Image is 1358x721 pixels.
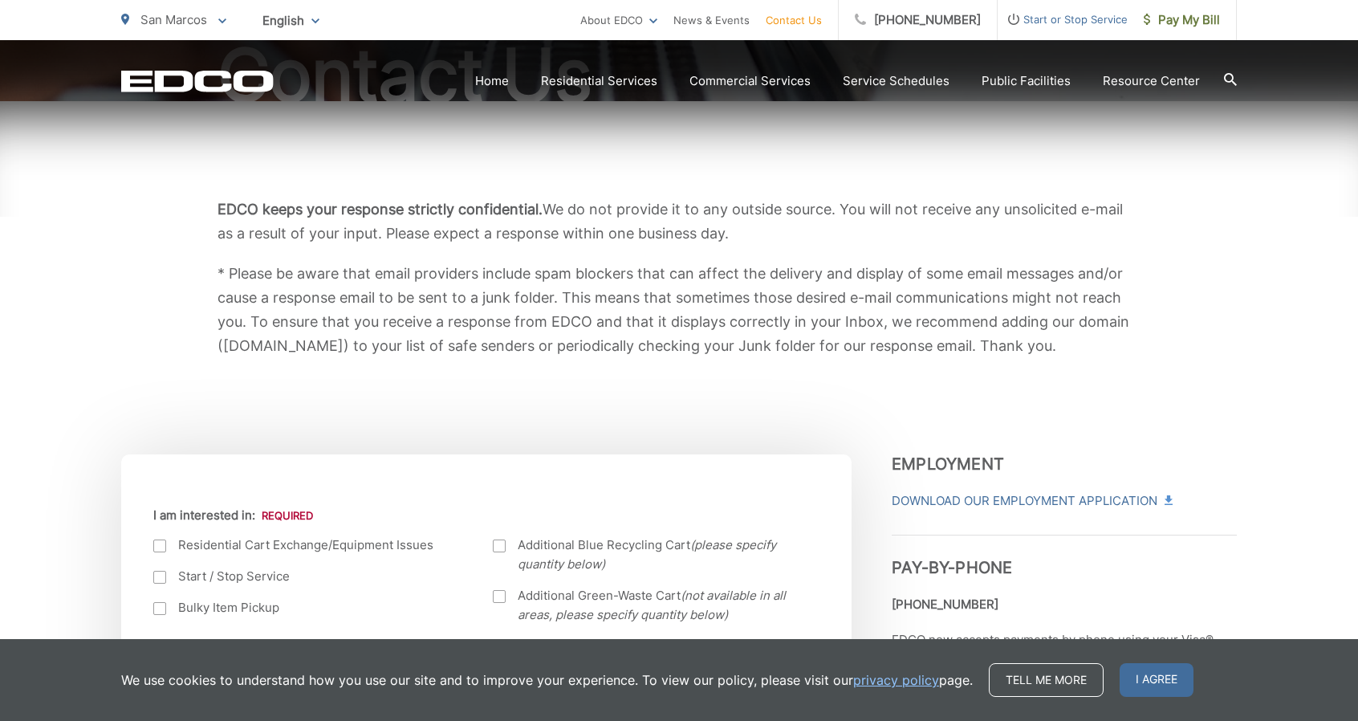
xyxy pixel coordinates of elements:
[218,201,543,218] b: EDCO keeps your response strictly confidential.
[121,670,973,690] p: We use cookies to understand how you use our site and to improve your experience. To view our pol...
[518,537,776,572] em: (please specify quantity below)
[673,10,750,30] a: News & Events
[153,567,461,586] label: Start / Stop Service
[892,454,1237,474] h3: Employment
[892,535,1237,577] h3: Pay-by-Phone
[250,6,331,35] span: English
[580,10,657,30] a: About EDCO
[475,71,509,91] a: Home
[121,70,274,92] a: EDCD logo. Return to the homepage.
[766,10,822,30] a: Contact Us
[541,71,657,91] a: Residential Services
[689,71,811,91] a: Commercial Services
[892,630,1237,707] p: EDCO now accepts payments by phone using your Visa®, MasterCard® or Electronic Check, 24 hours a ...
[518,536,800,574] span: Additional Blue Recycling Cart
[892,491,1171,511] a: Download Our Employment Application
[843,71,949,91] a: Service Schedules
[518,588,786,622] em: (not available in all areas, please specify quantity below)
[982,71,1071,91] a: Public Facilities
[218,198,1140,246] p: We do not provide it to any outside source. You will not receive any unsolicited e-mail as a resu...
[989,663,1104,697] a: Tell me more
[1144,10,1220,30] span: Pay My Bill
[140,12,207,27] span: San Marcos
[1103,71,1200,91] a: Resource Center
[153,508,313,523] label: I am interested in:
[153,536,461,555] label: Residential Cart Exchange/Equipment Issues
[892,597,998,612] strong: [PHONE_NUMBER]
[218,262,1140,358] p: * Please be aware that email providers include spam blockers that can affect the delivery and dis...
[153,598,461,617] label: Bulky Item Pickup
[518,586,800,625] span: Additional Green-Waste Cart
[1120,663,1193,697] span: I agree
[853,670,939,690] a: privacy policy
